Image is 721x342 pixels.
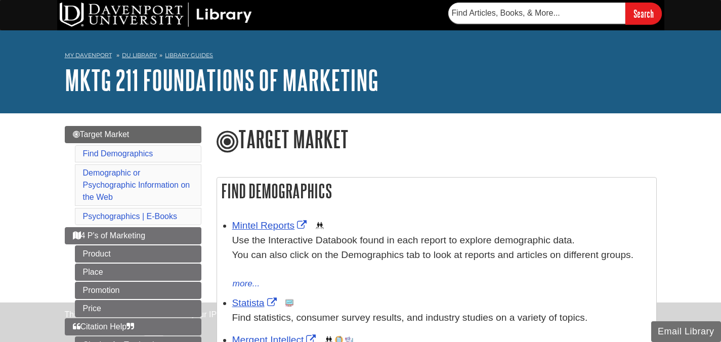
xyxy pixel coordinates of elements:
a: Promotion [75,282,201,299]
a: Product [75,245,201,263]
a: Link opens in new window [232,220,310,231]
p: Find statistics, consumer survey results, and industry studies on a variety of topics. [232,311,651,325]
a: Find Demographics [83,149,153,158]
a: Library Guides [165,52,213,59]
span: Target Market [73,130,130,139]
img: Demographics [316,222,324,230]
input: Find Articles, Books, & More... [448,3,625,24]
nav: breadcrumb [65,49,657,65]
img: DU Library [60,3,252,27]
a: Price [75,300,201,317]
a: DU Library [122,52,157,59]
input: Search [625,3,662,24]
span: Citation Help [73,322,135,331]
button: Email Library [651,321,721,342]
a: Target Market [65,126,201,143]
a: My Davenport [65,51,112,60]
a: 4 P's of Marketing [65,227,201,244]
a: Demographic or Psychographic Information on the Web [83,168,190,201]
a: Psychographics | E-Books [83,212,177,221]
h2: Find Demographics [217,178,656,204]
a: Link opens in new window [232,297,279,308]
a: MKTG 211 Foundations of Marketing [65,64,378,96]
div: Use the Interactive Databook found in each report to explore demographic data. You can also click... [232,233,651,277]
span: 4 P's of Marketing [73,231,146,240]
h1: Target Market [217,126,657,154]
button: more... [232,277,261,291]
a: Place [75,264,201,281]
a: Citation Help [65,318,201,335]
img: Statistics [285,299,293,307]
form: Searches DU Library's articles, books, and more [448,3,662,24]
